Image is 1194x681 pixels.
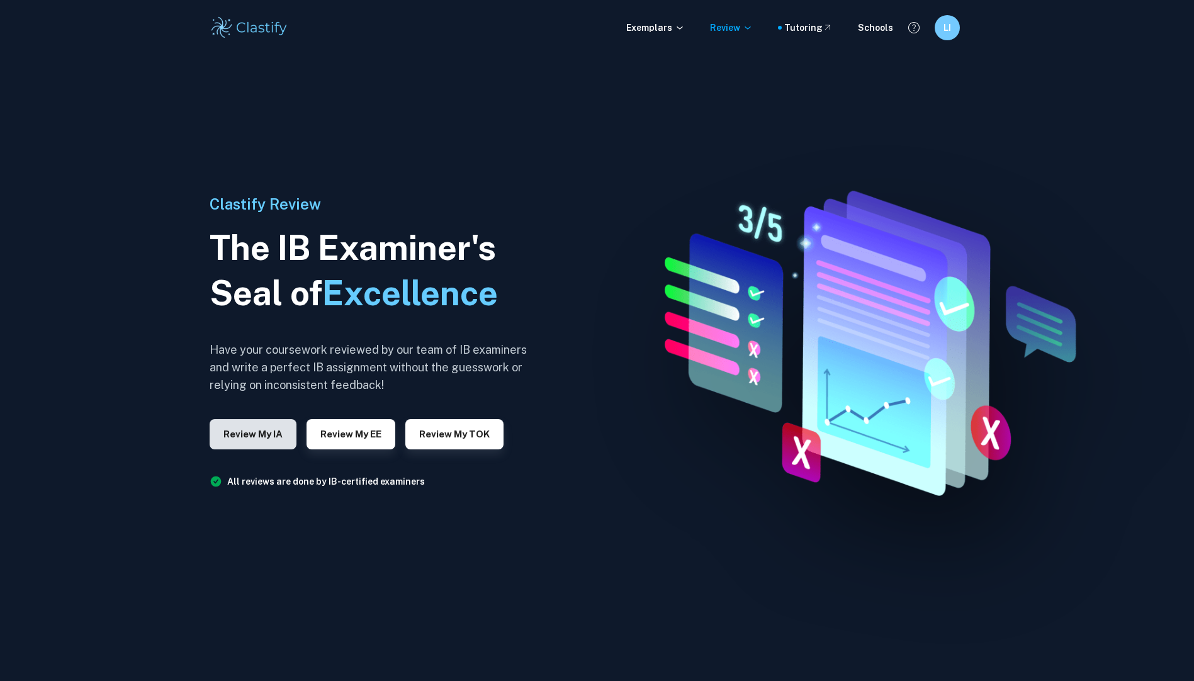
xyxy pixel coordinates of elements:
[210,193,537,215] h6: Clastify Review
[210,419,296,449] button: Review my IA
[210,341,537,394] h6: Have your coursework reviewed by our team of IB examiners and write a perfect IB assignment witho...
[940,21,954,35] h6: LI
[210,15,290,40] img: Clastify logo
[935,15,960,40] button: LI
[784,21,833,35] a: Tutoring
[710,21,753,35] p: Review
[626,21,685,35] p: Exemplars
[858,21,893,35] a: Schools
[903,17,925,38] button: Help and Feedback
[322,273,498,313] span: Excellence
[227,476,425,487] a: All reviews are done by IB-certified examiners
[307,419,395,449] button: Review my EE
[625,177,1099,504] img: IA Review hero
[210,225,537,316] h1: The IB Examiner's Seal of
[405,419,504,449] button: Review my TOK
